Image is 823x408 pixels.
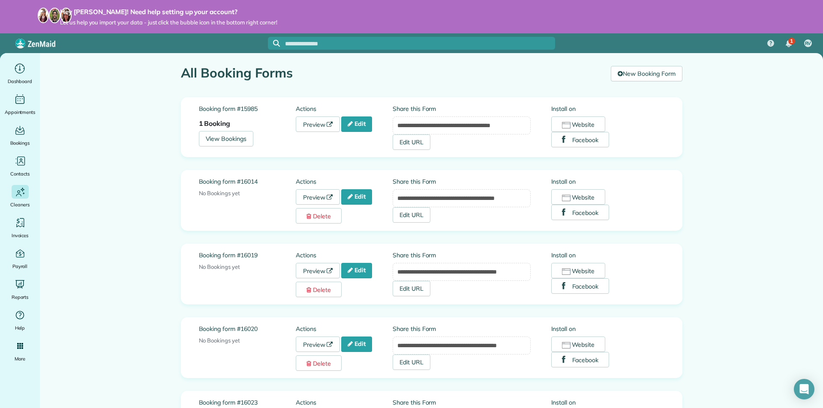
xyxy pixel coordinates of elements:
[199,104,296,113] label: Booking form #15985
[12,262,28,271] span: Payroll
[5,108,36,116] span: Appointments
[273,40,280,47] svg: Focus search
[393,281,430,296] a: Edit URL
[12,293,29,301] span: Reports
[393,104,531,113] label: Share this Form
[8,77,32,86] span: Dashboard
[3,185,36,209] a: Cleaners
[341,116,372,132] a: Edit
[393,134,430,150] a: Edit URL
[181,66,605,80] h1: All Booking Forms
[296,263,340,278] a: Preview
[296,116,340,132] a: Preview
[3,123,36,147] a: Bookings
[199,337,240,344] span: No Bookings yet
[3,308,36,332] a: Help
[393,177,531,186] label: Share this Form
[551,278,610,294] button: Facebook
[268,40,280,47] button: Focus search
[790,38,793,45] span: 1
[393,398,531,407] label: Share this Form
[341,263,372,278] a: Edit
[60,8,277,16] strong: Hey [PERSON_NAME]! Need help setting up your account?
[296,325,393,333] label: Actions
[199,119,231,128] strong: 1 Booking
[341,189,372,205] a: Edit
[296,251,393,259] label: Actions
[794,379,814,399] div: Open Intercom Messenger
[551,263,606,278] button: Website
[341,337,372,352] a: Edit
[296,177,393,186] label: Actions
[393,207,430,223] a: Edit URL
[760,33,823,53] nav: Main
[296,104,393,113] label: Actions
[551,205,610,220] button: Facebook
[3,247,36,271] a: Payroll
[199,131,254,146] a: View Bookings
[10,200,30,209] span: Cleaners
[551,325,664,333] label: Install on
[296,208,342,223] a: Delete
[199,251,296,259] label: Booking form #16019
[199,177,296,186] label: Booking form #16014
[551,104,664,113] label: Install on
[551,398,664,407] label: Install on
[611,66,682,81] a: New Booking Form
[12,231,29,240] span: Invoices
[393,354,430,370] a: Edit URL
[296,355,342,371] a: Delete
[3,277,36,301] a: Reports
[3,62,36,86] a: Dashboard
[199,190,240,197] span: No Bookings yet
[551,189,606,205] button: Website
[296,189,340,205] a: Preview
[15,354,25,363] span: More
[551,352,610,367] button: Facebook
[296,337,340,352] a: Preview
[393,251,531,259] label: Share this Form
[199,325,296,333] label: Booking form #16020
[551,116,606,132] button: Website
[551,132,610,147] button: Facebook
[3,154,36,178] a: Contacts
[780,34,798,53] div: 1 unread notifications
[3,216,36,240] a: Invoices
[551,251,664,259] label: Install on
[296,398,393,407] label: Actions
[296,282,342,297] a: Delete
[393,325,531,333] label: Share this Form
[15,324,25,332] span: Help
[10,139,30,147] span: Bookings
[551,177,664,186] label: Install on
[10,170,30,178] span: Contacts
[805,40,811,47] span: RV
[199,263,240,270] span: No Bookings yet
[60,19,277,26] span: Let us help you import your data - just click the bubble icon in the bottom right corner!
[3,92,36,116] a: Appointments
[551,337,606,352] button: Website
[199,398,296,407] label: Booking form #16023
